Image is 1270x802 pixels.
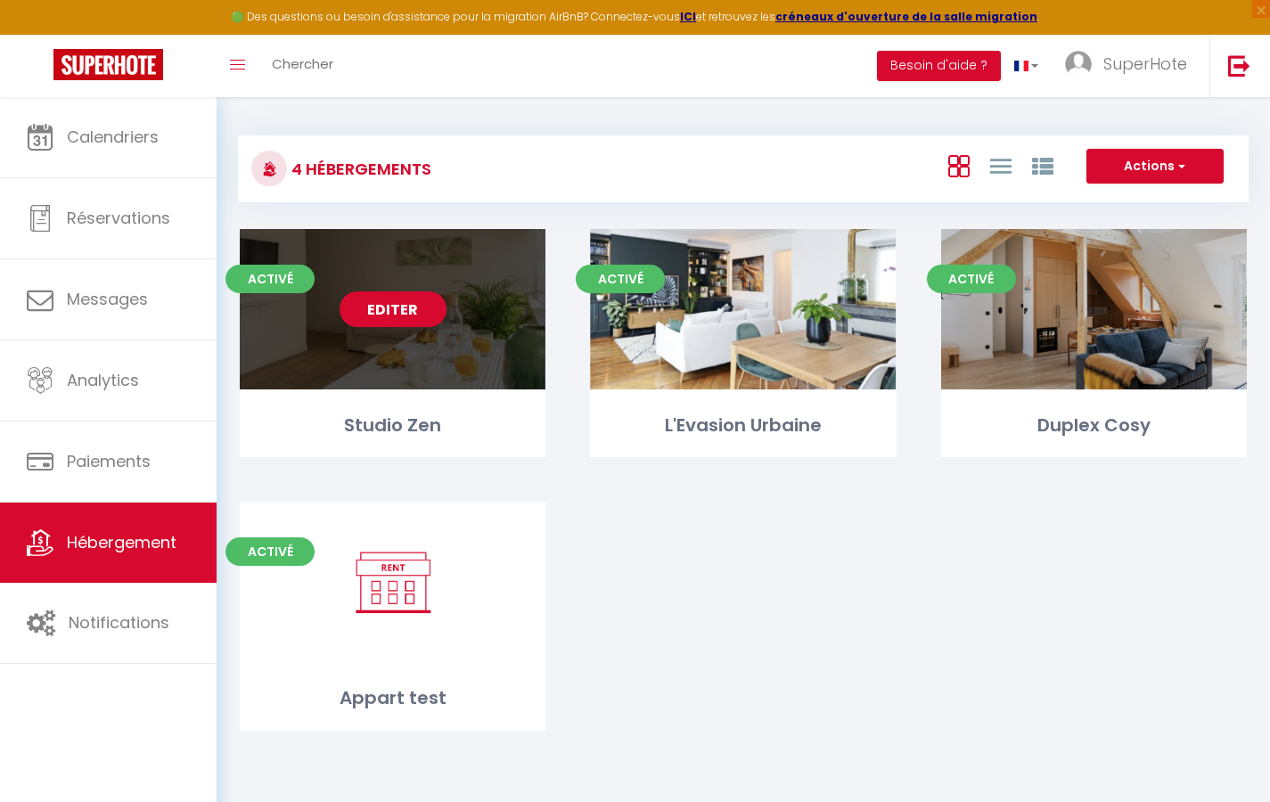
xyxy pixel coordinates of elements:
div: Duplex Cosy [941,412,1247,439]
a: Vue par Groupe [1032,151,1053,180]
h3: 4 Hébergements [287,149,431,189]
span: Activé [225,265,315,293]
a: créneaux d'ouverture de la salle migration [775,9,1037,24]
div: Appart test [240,684,545,712]
span: Calendriers [67,126,159,148]
span: SuperHote [1103,53,1187,75]
a: ICI [680,9,696,24]
button: Actions [1086,149,1224,184]
span: Analytics [67,369,139,391]
span: Chercher [272,54,333,73]
button: Ouvrir le widget de chat LiveChat [14,7,68,61]
a: ... SuperHote [1052,35,1209,97]
a: Chercher [258,35,347,97]
span: Activé [927,265,1016,293]
span: Réservations [67,207,170,229]
span: Activé [576,265,665,293]
img: Super Booking [53,49,163,80]
span: Paiements [67,450,151,472]
img: ... [1065,51,1092,78]
a: Vue en Box [948,151,970,180]
img: logout [1228,54,1250,77]
a: Editer [340,291,447,327]
div: Studio Zen [240,412,545,439]
a: Vue en Liste [990,151,1012,180]
span: Notifications [69,611,169,634]
span: Messages [67,288,148,310]
div: L'Evasion Urbaine [590,412,896,439]
span: Activé [225,537,315,566]
button: Besoin d'aide ? [877,51,1001,81]
span: Hébergement [67,531,176,553]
